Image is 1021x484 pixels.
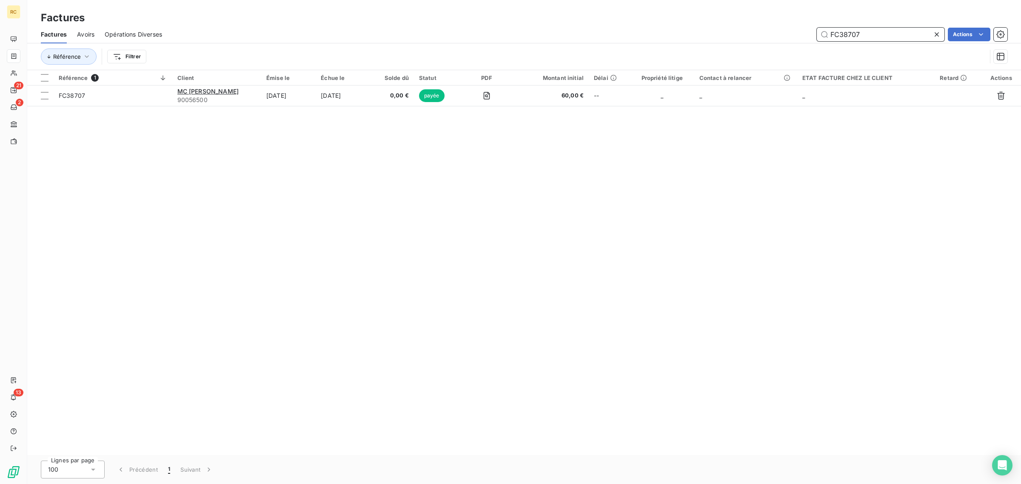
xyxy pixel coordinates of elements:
span: FC38707 [59,92,85,99]
div: ETAT FACTURE CHEZ LE CLIENT [802,74,930,81]
div: Émise le [266,74,311,81]
span: Référence [53,53,81,60]
td: -- [589,85,630,106]
input: Rechercher [817,28,944,41]
span: 2 [16,99,23,106]
button: 1 [163,461,175,478]
span: _ [802,92,805,99]
span: MC [PERSON_NAME] [177,88,239,95]
span: 13 [14,389,23,396]
div: Contact à relancer [699,74,792,81]
span: 21 [14,82,23,89]
span: Référence [59,74,88,81]
span: Opérations Diverses [105,30,162,39]
div: PDF [466,74,507,81]
div: Retard [940,74,976,81]
button: Actions [948,28,990,41]
button: Suivant [175,461,218,478]
button: Référence [41,48,97,65]
div: RC [7,5,20,19]
h3: Factures [41,10,85,26]
span: _ [661,92,663,99]
div: Propriété litige [635,74,689,81]
span: 0,00 € [376,91,409,100]
span: payée [419,89,445,102]
img: Logo LeanPay [7,465,20,479]
div: Statut [419,74,456,81]
div: Délai [594,74,625,81]
span: Factures [41,30,67,39]
div: Actions [987,74,1016,81]
td: [DATE] [316,85,371,106]
button: Précédent [111,461,163,478]
span: 1 [91,74,99,82]
div: Montant initial [518,74,584,81]
td: [DATE] [261,85,316,106]
button: Filtrer [107,50,146,63]
div: Solde dû [376,74,409,81]
span: 1 [168,465,170,474]
span: 90056500 [177,96,256,104]
span: 60,00 € [518,91,584,100]
div: Échue le [321,74,366,81]
span: 100 [48,465,58,474]
span: _ [699,92,702,99]
div: Open Intercom Messenger [992,455,1012,475]
span: Avoirs [77,30,94,39]
div: Client [177,74,256,81]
